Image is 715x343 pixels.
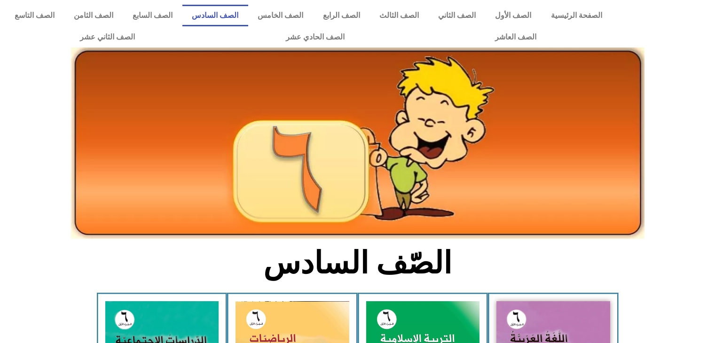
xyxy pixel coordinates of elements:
[248,5,313,26] a: الصف الخامس
[5,5,64,26] a: الصف التاسع
[123,5,182,26] a: الصف السابع
[64,5,123,26] a: الصف الثامن
[420,26,612,48] a: الصف العاشر
[210,26,419,48] a: الصف الحادي عشر
[486,5,541,26] a: الصف الأول
[182,5,248,26] a: الصف السادس
[369,5,428,26] a: الصف الثالث
[5,26,210,48] a: الصف الثاني عشر
[428,5,485,26] a: الصف الثاني
[541,5,612,26] a: الصفحة الرئيسية
[202,245,513,281] h2: الصّف السادس
[313,5,369,26] a: الصف الرابع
